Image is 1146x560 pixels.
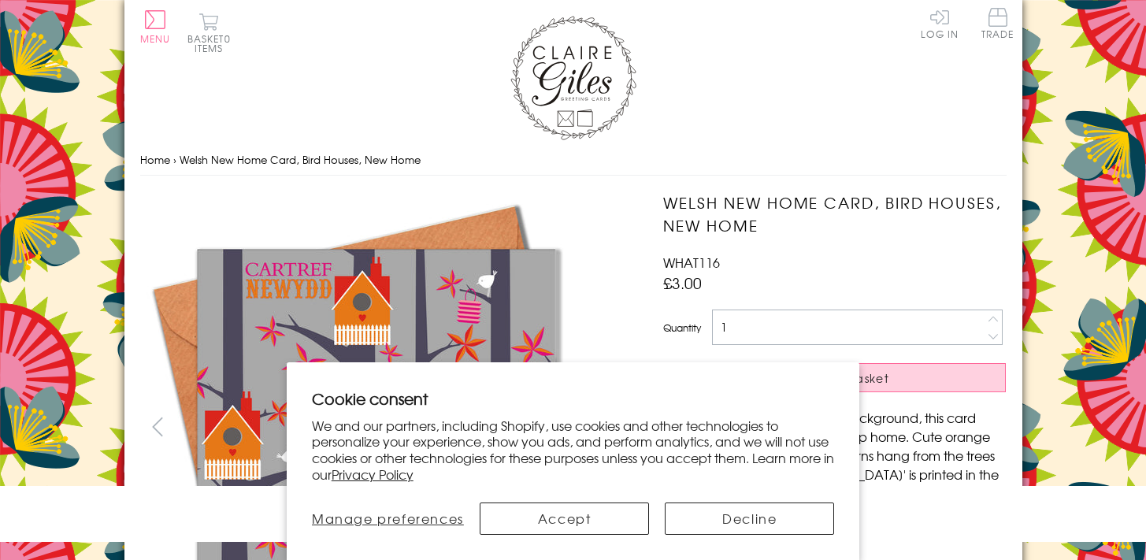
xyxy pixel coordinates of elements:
span: Menu [140,32,171,46]
h1: Welsh New Home Card, Bird Houses, New Home [663,191,1006,237]
button: prev [140,409,176,444]
nav: breadcrumbs [140,144,1007,176]
span: › [173,152,176,167]
span: 0 items [195,32,231,55]
span: Welsh New Home Card, Bird Houses, New Home [180,152,421,167]
a: Home [140,152,170,167]
button: Menu [140,10,171,43]
a: Privacy Policy [332,465,414,484]
h2: Cookie consent [312,388,835,410]
label: Quantity [663,321,701,335]
button: Basket0 items [187,13,231,53]
a: Trade [981,8,1014,42]
p: We and our partners, including Shopify, use cookies and other technologies to personalize your ex... [312,417,835,483]
span: Manage preferences [312,509,464,528]
button: Manage preferences [312,503,464,535]
span: £3.00 [663,272,702,294]
button: Accept [480,503,649,535]
span: Trade [981,8,1014,39]
img: Claire Giles Greetings Cards [510,16,636,140]
a: Log In [921,8,959,39]
span: WHAT116 [663,253,720,272]
button: Decline [665,503,834,535]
